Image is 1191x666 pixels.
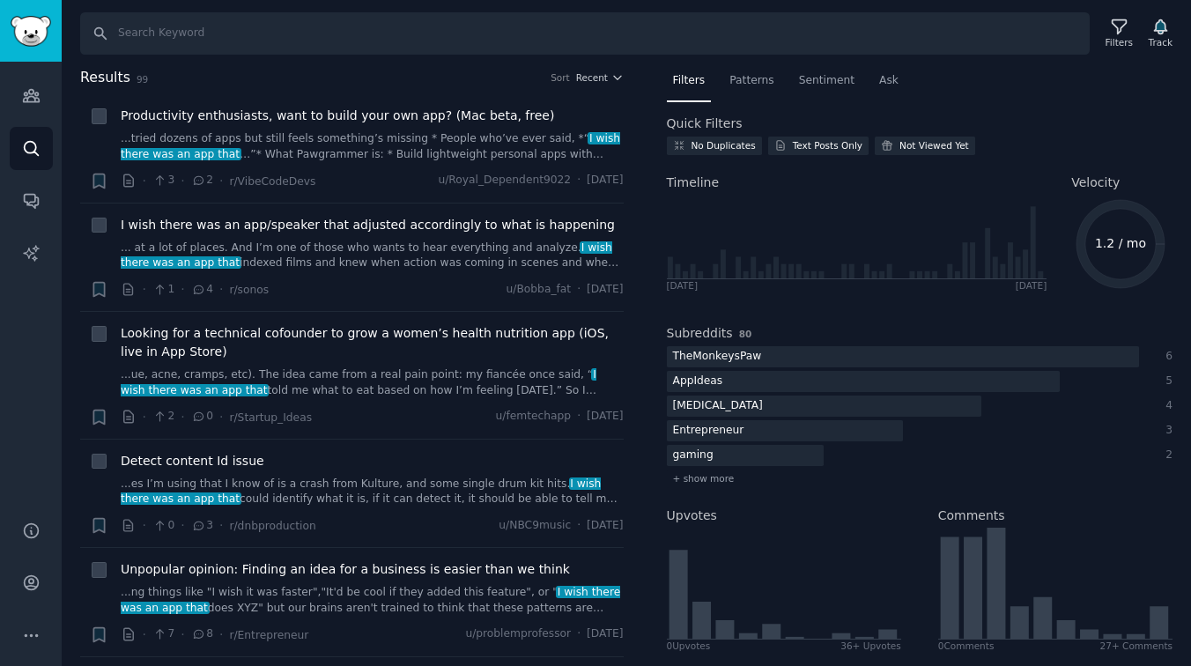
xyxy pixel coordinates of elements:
div: TheMonkeysPaw [667,346,768,368]
span: 0 [191,409,213,425]
span: · [219,625,223,644]
div: [DATE] [1016,279,1047,292]
span: Recent [576,71,608,84]
span: 2 [152,409,174,425]
button: Track [1143,15,1179,52]
span: · [577,518,581,534]
a: Detect content Id issue [121,452,264,470]
a: I wish there was an app/speaker that adjusted accordingly to what is happening [121,216,615,234]
div: 36+ Upvotes [840,640,901,652]
div: [MEDICAL_DATA] [667,396,769,418]
h2: Comments [938,507,1005,525]
span: + show more [673,472,735,485]
span: 0 [152,518,174,534]
span: · [219,516,223,535]
div: AppIdeas [667,371,729,393]
span: r/Startup_Ideas [229,411,312,424]
h2: Subreddits [667,324,733,343]
h2: Upvotes [667,507,717,525]
div: [DATE] [667,279,699,292]
a: ...ue, acne, cramps, etc). The idea came from a real pain point: my fiancée once said, “I wish th... [121,367,624,398]
span: · [143,408,146,426]
span: r/Entrepreneur [229,629,308,641]
span: · [181,408,184,426]
span: 2 [191,173,213,189]
h2: Quick Filters [667,115,743,133]
span: · [577,409,581,425]
span: · [181,516,184,535]
span: [DATE] [587,282,623,298]
span: Results [80,67,130,89]
div: 6 [1158,349,1173,365]
div: No Duplicates [692,139,756,152]
span: · [143,516,146,535]
span: 1 [152,282,174,298]
a: Looking for a technical cofounder to grow a women’s health nutrition app (iOS, live in App Store) [121,324,624,361]
span: · [219,172,223,190]
span: · [181,625,184,644]
div: 0 Comment s [938,640,995,652]
div: gaming [667,445,720,467]
span: · [577,173,581,189]
span: · [577,626,581,642]
span: · [181,172,184,190]
span: 99 [137,74,148,85]
span: u/Bobba_fat [507,282,572,298]
a: ...tried dozens of apps but still feels something’s missing * People who’ve ever said, *“I wish t... [121,131,624,162]
span: r/sonos [229,284,269,296]
span: Ask [879,73,899,89]
text: 1.2 / mo [1095,236,1146,250]
span: I wish there was an app that [121,132,620,160]
span: Filters [673,73,706,89]
span: Sentiment [799,73,854,89]
span: r/dnbproduction [229,520,315,532]
a: Unpopular opinion: Finding an idea for a business is easier than we think [121,560,570,579]
div: 2 [1158,448,1173,463]
div: 4 [1158,398,1173,414]
button: Recent [576,71,624,84]
div: 5 [1158,374,1173,389]
div: Text Posts Only [793,139,862,152]
span: r/VibeCodeDevs [229,175,315,188]
span: Patterns [729,73,773,89]
span: 3 [152,173,174,189]
span: 4 [191,282,213,298]
span: u/femtechapp [496,409,572,425]
div: Sort [551,71,570,84]
span: · [181,280,184,299]
span: I wish there was an app that [121,368,596,396]
span: Velocity [1071,174,1120,192]
span: u/problemprofessor [465,626,571,642]
span: [DATE] [587,173,623,189]
div: Entrepreneur [667,420,751,442]
span: · [143,172,146,190]
span: [DATE] [587,518,623,534]
div: Filters [1106,36,1133,48]
a: ...ng things like "I wish it was faster","It'd be cool if they added this feature", or "I wish th... [121,585,624,616]
span: Timeline [667,174,720,192]
a: Productivity enthusiasts, want to build your own app? (Mac beta, free) [121,107,554,125]
span: · [577,282,581,298]
span: u/NBC9music [499,518,571,534]
span: [DATE] [587,409,623,425]
span: 80 [739,329,752,339]
div: 3 [1158,423,1173,439]
span: 3 [191,518,213,534]
span: · [219,408,223,426]
span: 7 [152,626,174,642]
span: u/Royal_Dependent9022 [438,173,571,189]
span: · [219,280,223,299]
img: GummySearch logo [11,16,51,47]
span: [DATE] [587,626,623,642]
span: 8 [191,626,213,642]
a: ...es I’m using that I know of is a crash from Kulture, and some single drum kit hits.I wish ther... [121,477,624,507]
span: I wish there was an app that [121,586,620,614]
input: Search Keyword [80,12,1090,55]
span: · [143,625,146,644]
div: 27+ Comments [1100,640,1173,652]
